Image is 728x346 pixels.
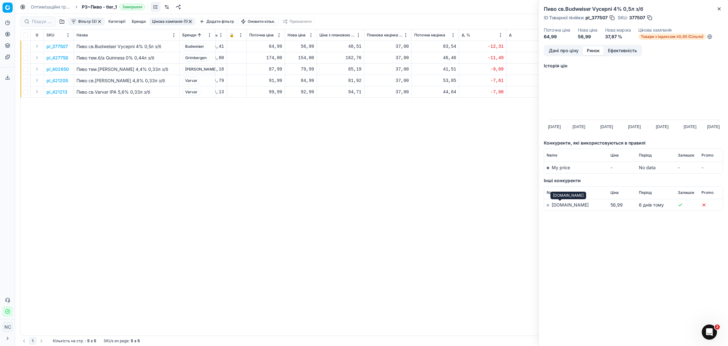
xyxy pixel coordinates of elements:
button: Бренди [129,18,148,25]
div: -9,09 [462,66,504,72]
span: Δ, % [462,33,470,38]
text: [DATE] [707,124,720,129]
div: : [53,338,96,343]
span: SKU : [618,15,628,20]
span: My price [552,165,570,170]
span: Назва [76,33,88,38]
span: SKUs on page : [104,338,130,343]
div: 37,00 [367,66,409,72]
span: Grimbergen [182,54,209,62]
div: 83,54 [414,43,456,50]
p: Пиво св.Budweiser Vycepni 4% 0,5л з/б [76,43,177,50]
div: -7 [509,77,551,84]
span: P3~Пиво - tier_1 [82,4,117,10]
span: Ціна [610,153,619,158]
span: Поточна ціна [249,33,274,38]
button: Expand [33,88,41,96]
button: Expand [33,54,41,61]
button: Ринок [583,46,604,55]
button: 1 [29,337,36,345]
strong: 5 [94,338,96,343]
span: Name [547,190,557,195]
span: 2 [715,324,720,330]
button: pl_377507 [46,43,68,50]
div: -8 [509,43,551,50]
span: Товари з індексом ≤0,95 (Сільпо) [638,34,706,40]
td: - [608,162,636,173]
h5: Інші конкуренти [544,177,723,184]
button: Категорії [106,18,128,25]
div: -12,31 [462,43,504,50]
div: 91,99 [249,77,282,84]
div: 37,00 [367,89,409,95]
span: 🔒 [229,33,234,38]
div: 81,92 [319,77,361,84]
span: Varvar [182,88,200,96]
p: Пиво св.Varvar IPA 5,6% 0,33л з/б [76,89,177,95]
button: pl_402850 [46,66,69,72]
span: Кількість на стр. [53,338,84,343]
p: Пиво св.[PERSON_NAME] 4,8% 0,33л з/б [76,77,177,84]
dt: Поточна ціна [544,28,570,32]
a: [DOMAIN_NAME] [552,202,589,207]
span: Завершені [119,4,145,10]
button: Go to next page [38,337,45,345]
span: Бренди [182,33,196,38]
div: 162,76 [319,55,361,61]
input: Пошук по SKU або назві [32,18,52,25]
span: Δ [509,33,512,38]
span: P3~Пиво - tier_1Завершені [82,4,145,10]
text: [DATE] [573,124,585,129]
p: Пиво тем.[PERSON_NAME] 4,4% 0,33л з/б [76,66,177,72]
div: 87,99 [249,66,282,72]
text: [DATE] [656,124,669,129]
div: 46,46 [414,55,456,61]
div: 44,64 [414,89,456,95]
div: -11,49 [462,55,504,61]
span: Залишок [678,190,695,195]
div: 92,99 [288,89,314,95]
span: SKU [46,33,54,38]
h5: Історія цін [544,63,723,69]
strong: 5 [87,338,89,343]
button: pl_421205 [46,77,68,84]
button: Додати фільтр [197,18,237,25]
span: 6 днів тому [639,202,664,207]
span: Ціна [610,190,619,195]
span: Promo [701,153,713,158]
div: [DOMAIN_NAME] [550,192,586,199]
span: Ціна з плановою націнкою [319,33,355,38]
strong: 5 [137,338,140,343]
strong: з [91,338,93,343]
button: Цінова кампанія (1) [149,18,195,25]
dd: 56,99 [578,34,598,40]
button: pl_427758 [46,55,68,61]
dt: Нова ціна [578,28,598,32]
span: pl_377507 [585,15,608,21]
button: Ефективність [604,46,641,55]
span: Період [639,190,652,195]
span: 377507 [629,15,645,21]
strong: з [134,338,136,343]
td: No data [636,162,675,173]
span: Планова націнка на категорію [367,33,403,38]
div: 94,71 [319,89,361,95]
text: [DATE] [600,124,613,129]
span: Budweiser [182,43,207,50]
button: Expand [33,42,41,50]
div: -20 [509,55,551,61]
text: [DATE] [684,124,696,129]
dt: Нова маржа [605,28,631,32]
div: 174,00 [249,55,282,61]
div: 56,99 [288,43,314,50]
div: 37,00 [367,55,409,61]
strong: 5 [131,338,133,343]
button: Expand [33,77,41,84]
div: 85,19 [319,66,361,72]
div: 37,00 [367,77,409,84]
span: NC [3,322,12,332]
div: 53,85 [414,77,456,84]
span: [PERSON_NAME] Brewery [182,65,236,73]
